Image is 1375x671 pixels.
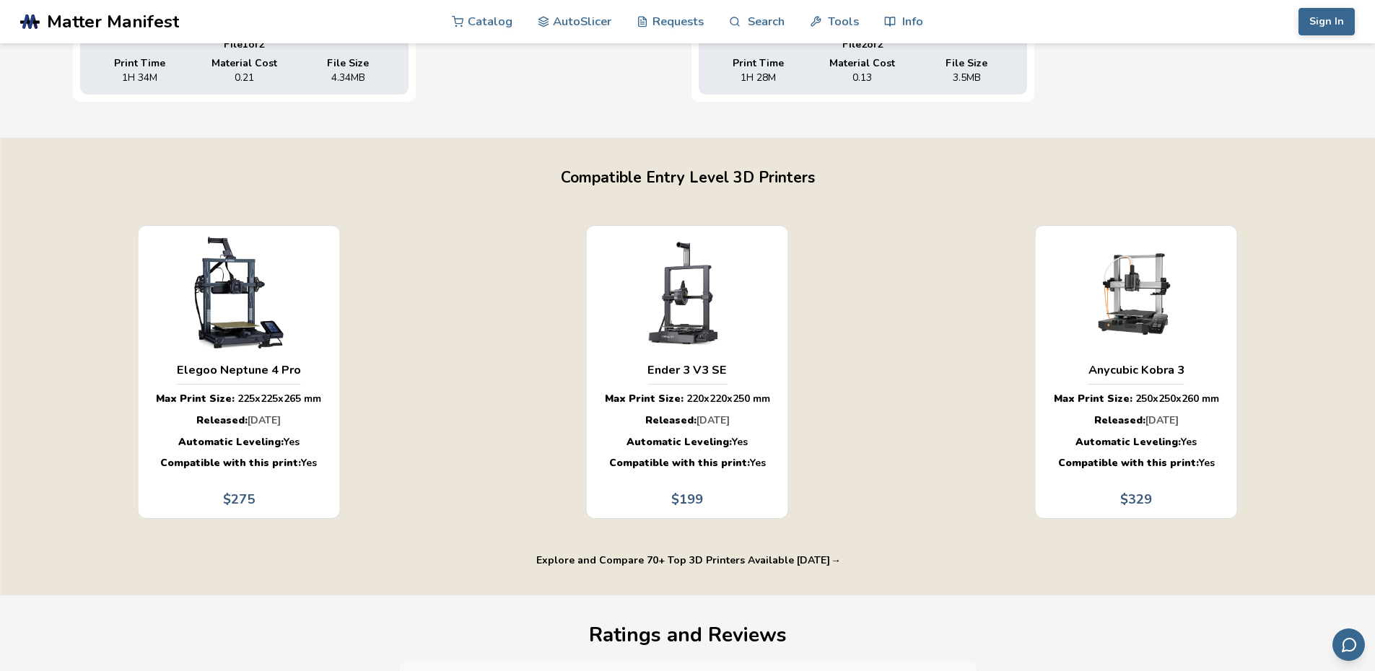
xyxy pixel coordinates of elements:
span: 3.5 MB [953,72,981,84]
h1: Ratings and Reviews [399,624,977,646]
strong: Max Print Size: [1054,392,1132,405]
span: 4.34 MB [331,72,365,84]
span: Material Cost [211,58,277,69]
img: Anycubic Kobra 3 [1062,237,1211,348]
div: Yes [1054,435,1219,449]
img: Elegoo Neptune 4 Pro [165,237,314,348]
h3: Elegoo Neptune 4 Pro [177,363,301,377]
span: Matter Manifest [47,12,179,32]
span: $ 199 [671,492,703,507]
button: Sign In [1298,8,1355,35]
div: Yes [156,435,321,449]
span: [DATE] [248,413,281,427]
span: [DATE] [697,413,730,427]
div: Yes [605,456,770,470]
strong: Released: [196,413,248,427]
span: 0.13 [852,72,872,84]
div: 220 x 220 x 250 mm [605,392,770,406]
h2: Compatible Entry Level 3D Printers [14,167,1361,189]
div: Yes [605,435,770,449]
div: File 2 of 2 [710,39,1016,51]
strong: Compatible with this print: [609,456,750,470]
div: 250 x 250 x 260 mm [1054,392,1219,406]
span: [DATE] [1145,413,1179,427]
div: File 1 of 2 [91,39,398,51]
span: 1H 28M [741,72,776,84]
span: Material Cost [829,58,895,69]
button: Elegoo Neptune 4 ProElegoo Neptune 4 ProMax Print Size: 225x225x265 mmReleased:[DATE]Automatic Le... [137,225,340,519]
strong: Compatible with this print: [160,456,301,470]
strong: Automatic Leveling: [178,435,284,449]
strong: Automatic Leveling: [627,435,732,449]
strong: Released: [645,413,697,427]
strong: Automatic Leveling: [1075,435,1181,449]
div: Yes [156,456,321,470]
span: Print Time [114,58,165,69]
strong: Compatible with this print: [1058,456,1199,470]
img: Ender 3 V3 SE [613,237,762,348]
strong: Released: [1094,413,1145,427]
span: 1H 34M [122,72,157,84]
button: Explore and Compare 70+ Top 3D Printers Available [DATE] → [536,555,839,566]
span: File Size [946,58,987,69]
span: File Size [327,58,369,69]
div: 225 x 225 x 265 mm [156,392,321,406]
span: Print Time [733,58,784,69]
span: 0.21 [235,72,254,84]
h3: Ender 3 V3 SE [647,363,727,377]
button: Anycubic Kobra 3Anycubic Kobra 3Max Print Size: 250x250x260 mmReleased:[DATE]Automatic Leveling:Y... [1035,225,1238,519]
div: Yes [1054,456,1219,470]
strong: Max Print Size: [156,392,235,405]
button: Send feedback via email [1332,628,1365,661]
button: Ender 3 V3 SEEnder 3 V3 SEMax Print Size: 220x220x250 mmReleased:[DATE]Automatic Leveling:YesComp... [586,225,789,519]
span: $ 275 [223,492,255,507]
span: $ 329 [1120,492,1152,507]
strong: Max Print Size: [605,392,684,405]
h3: Anycubic Kobra 3 [1088,363,1184,377]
